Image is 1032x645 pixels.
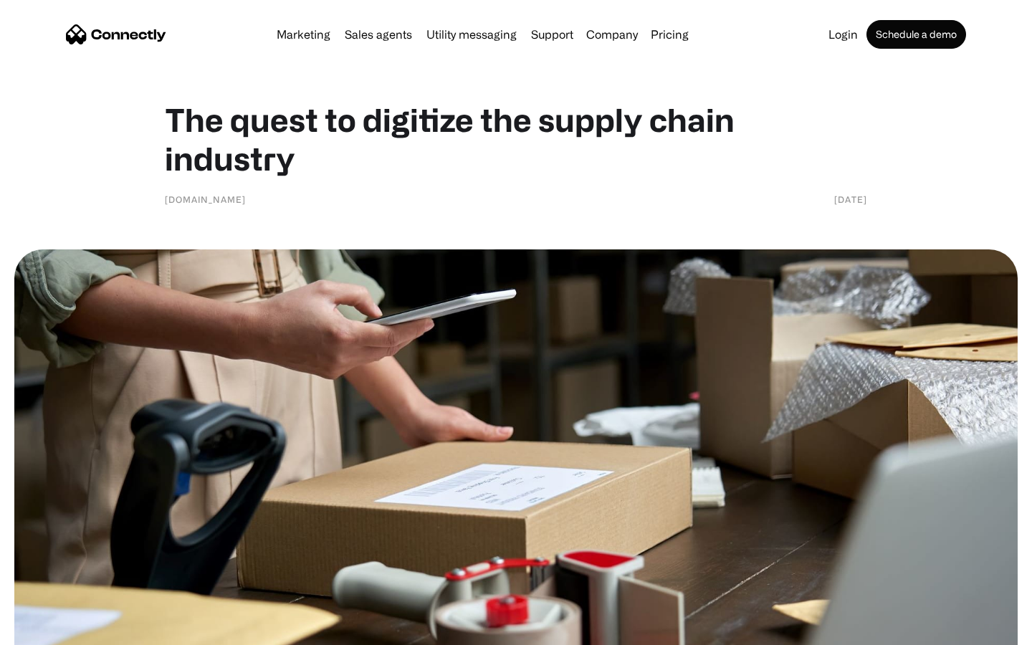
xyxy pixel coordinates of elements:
[586,24,638,44] div: Company
[165,100,867,178] h1: The quest to digitize the supply chain industry
[339,29,418,40] a: Sales agents
[14,620,86,640] aside: Language selected: English
[271,29,336,40] a: Marketing
[165,192,246,206] div: [DOMAIN_NAME]
[866,20,966,49] a: Schedule a demo
[525,29,579,40] a: Support
[29,620,86,640] ul: Language list
[421,29,522,40] a: Utility messaging
[645,29,694,40] a: Pricing
[834,192,867,206] div: [DATE]
[823,29,864,40] a: Login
